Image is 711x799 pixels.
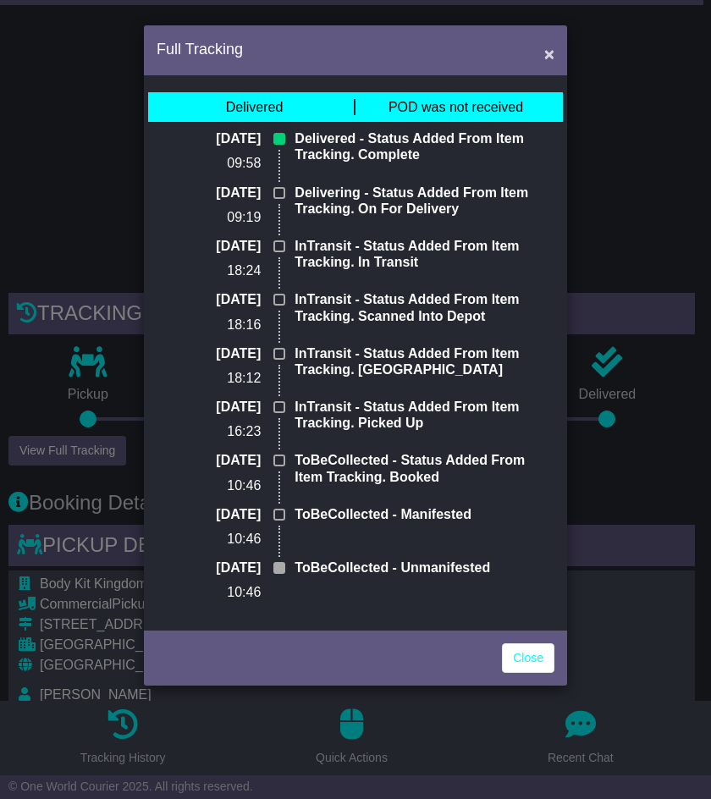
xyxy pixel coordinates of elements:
[157,262,261,278] p: 18:24
[157,477,261,493] p: 10:46
[295,291,554,323] p: InTransit - Status Added From Item Tracking. Scanned Into Depot
[157,506,261,522] p: [DATE]
[544,44,554,63] span: ×
[157,423,261,439] p: 16:23
[295,399,554,431] p: InTransit - Status Added From Item Tracking. Picked Up
[157,130,261,146] p: [DATE]
[157,185,261,201] p: [DATE]
[295,345,554,377] p: InTransit - Status Added From Item Tracking. [GEOGRAPHIC_DATA]
[157,155,261,171] p: 09:58
[157,399,261,415] p: [DATE]
[389,100,523,114] span: POD was not received
[157,559,261,576] p: [DATE]
[157,317,261,333] p: 18:16
[295,185,554,217] p: Delivering - Status Added From Item Tracking. On For Delivery
[157,531,261,547] p: 10:46
[157,584,261,600] p: 10:46
[226,99,284,115] div: Delivered
[157,38,243,61] h4: Full Tracking
[157,345,261,361] p: [DATE]
[157,452,261,468] p: [DATE]
[295,559,554,576] p: ToBeCollected - Unmanifested
[157,209,261,225] p: 09:19
[157,238,261,254] p: [DATE]
[295,238,554,270] p: InTransit - Status Added From Item Tracking. In Transit
[295,130,554,163] p: Delivered - Status Added From Item Tracking. Complete
[157,291,261,307] p: [DATE]
[536,36,563,71] button: Close
[157,370,261,386] p: 18:12
[295,506,554,522] p: ToBeCollected - Manifested
[502,643,554,673] a: Close
[295,452,554,484] p: ToBeCollected - Status Added From Item Tracking. Booked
